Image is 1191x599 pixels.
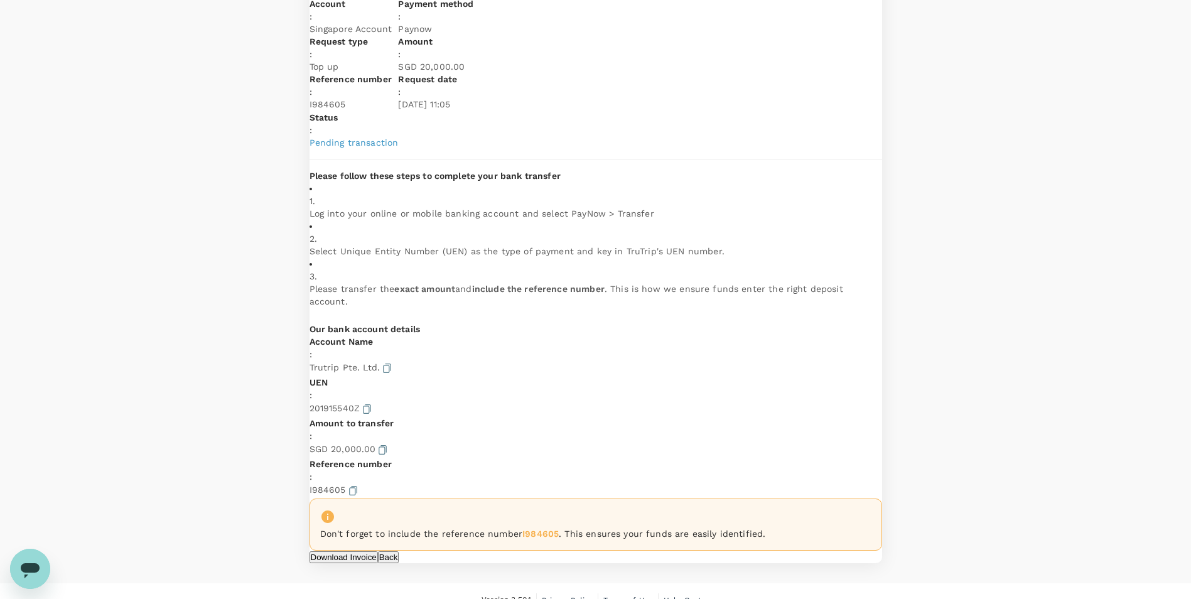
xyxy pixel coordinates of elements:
[310,138,399,148] span: Pending transaction
[310,35,399,48] p: Request type
[310,429,882,442] div: :
[310,442,882,458] p: SGD 20,000.00
[398,24,432,34] span: Paynow
[310,232,882,245] p: 2 .
[310,99,346,109] span: I984605
[378,551,399,563] button: Back
[398,10,473,23] div: :
[310,470,882,483] div: :
[310,10,399,23] div: :
[310,195,882,207] p: 1 .
[472,284,605,294] strong: include the reference number
[310,335,882,348] p: Account Name
[522,529,559,539] b: I984605
[310,323,882,335] p: Our bank account details
[310,376,882,389] p: UEN
[398,35,473,48] p: Amount
[310,551,378,563] button: Download Invoice
[310,111,399,124] p: Status
[310,73,399,85] p: Reference number
[310,24,392,34] span: Singapore Account
[310,245,882,257] p: Select Unique Entity Number (UEN) as the type of payment and key in TruTrip's UEN number.
[398,62,465,72] span: SGD 20,000.00
[310,348,882,360] div: :
[310,360,882,376] p: Trutrip Pte. Ltd.
[10,549,50,589] iframe: Button to launch messaging window
[398,48,473,60] div: :
[310,124,399,136] div: :
[310,270,882,283] p: 3 .
[310,207,882,220] p: Log into your online or mobile banking account and select PayNow > Transfer
[398,99,450,109] span: [DATE] 11:05
[310,389,882,401] div: :
[310,458,882,470] p: Reference number
[310,85,399,98] div: :
[310,417,882,429] p: Amount to transfer
[310,283,882,308] p: Please transfer the and . This is how we ensure funds enter the right deposit account.
[310,48,399,60] div: :
[310,483,882,499] p: I984605
[394,284,455,294] strong: exact amount
[398,73,473,85] p: Request date
[310,170,882,182] p: Please follow these steps to complete your bank transfer
[310,401,882,417] p: 201915540Z
[398,85,473,98] div: :
[320,527,871,540] p: Don't forget to include the reference number . This ensures your funds are easily identified .
[310,62,339,72] span: Top up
